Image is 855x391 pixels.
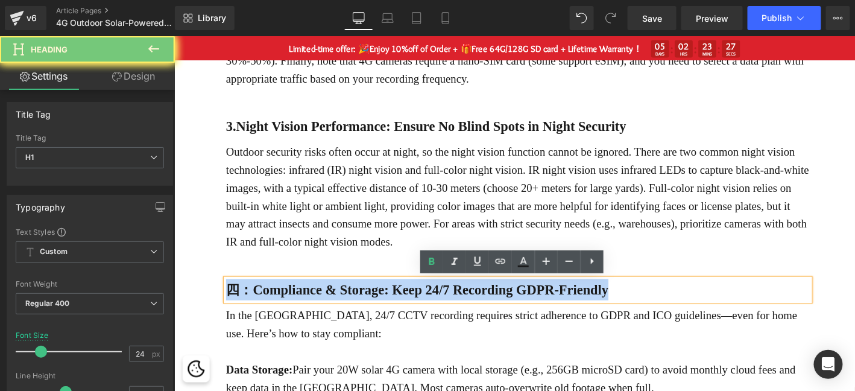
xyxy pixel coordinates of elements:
p: In the [GEOGRAPHIC_DATA], 24/7 CCTV recording requires strict adherence to GDPR and ICO guideline... [55,290,681,328]
a: v6 [5,6,46,30]
div: Open Intercom Messenger [814,350,843,379]
span: 4G Outdoor Solar-Powered Security Cameras: Top 5 Things You Should Know [56,18,172,28]
b: Custom [40,247,68,257]
button: Cookie policy [13,346,34,367]
a: New Library [175,6,235,30]
span: Heading [31,45,68,54]
button: Undo [570,6,594,30]
a: Tablet [402,6,431,30]
p: Pair your 20W solar 4G camera with local storage (e.g., 256GB microSD card) to avoid monthly clou... [55,348,681,386]
div: Font Weight [16,280,164,288]
div: Text Styles [16,227,164,237]
div: v6 [24,10,39,26]
span: px [152,350,162,358]
strong: Data Storage: [55,351,127,364]
a: Preview [681,6,743,30]
a: Article Pages [56,6,195,16]
div: Cookie policy [9,342,38,371]
button: Redo [599,6,623,30]
span: Preview [696,12,728,25]
div: Title Tag [16,134,164,142]
a: Laptop [373,6,402,30]
a: Design [90,63,177,90]
img: Cookie policy [14,348,33,366]
a: Mobile [431,6,460,30]
button: More [826,6,850,30]
b: H1 [25,153,34,162]
div: Line Height [16,372,164,380]
a: Desktop [344,6,373,30]
b: Regular 400 [25,299,70,308]
span: Publish [762,13,792,23]
span: Library [198,13,226,24]
b: 3.Night Vision Performance: Ensure No Blind Spots in Night Security [55,89,485,104]
p: Outdoor security risks often occur at night, so the night vision function cannot be ignored. Ther... [55,114,681,230]
b: 四：Compliance & Storage: Keep 24/7 Recording GDPR-Friendly [55,264,465,279]
span: Save [642,12,662,25]
div: Typography [16,195,65,212]
div: Font Size [16,331,49,340]
button: Publish [748,6,821,30]
div: Title Tag [16,103,51,119]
